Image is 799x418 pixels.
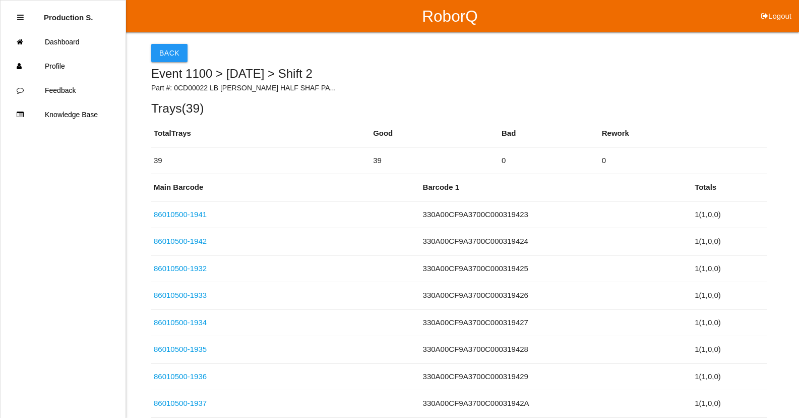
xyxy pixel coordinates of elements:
[420,390,693,417] td: 330A00CF9A3700C00031942A
[692,282,767,309] td: 1 ( 1 , 0 , 0 )
[692,390,767,417] td: 1 ( 1 , 0 , 0 )
[44,6,93,22] p: Production Shifts
[154,318,207,327] a: 86010500-1934
[154,372,207,381] a: 86010500-1936
[420,174,693,201] th: Barcode 1
[420,282,693,309] td: 330A00CF9A3700C000319426
[1,102,126,127] a: Knowledge Base
[1,78,126,102] a: Feedback
[420,255,693,282] td: 330A00CF9A3700C000319425
[151,44,188,62] button: Back
[154,291,207,299] a: 86010500-1933
[692,228,767,255] td: 1 ( 1 , 0 , 0 )
[151,83,767,93] p: Part #: 0CD00022 LB [PERSON_NAME] HALF SHAF PA...
[692,201,767,228] td: 1 ( 1 , 0 , 0 )
[1,30,126,54] a: Dashboard
[420,309,693,336] td: 330A00CF9A3700C000319427
[692,174,767,201] th: Totals
[371,120,499,147] th: Good
[17,6,24,30] div: Close
[599,120,767,147] th: Rework
[692,309,767,336] td: 1 ( 1 , 0 , 0 )
[599,147,767,174] td: 0
[420,201,693,228] td: 330A00CF9A3700C000319423
[420,228,693,255] td: 330A00CF9A3700C000319424
[151,174,420,201] th: Main Barcode
[151,147,371,174] td: 39
[154,237,207,245] a: 86010500-1942
[151,120,371,147] th: Total Trays
[151,101,767,115] h5: Trays ( 39 )
[499,120,599,147] th: Bad
[420,336,693,363] td: 330A00CF9A3700C000319428
[154,399,207,407] a: 86010500-1937
[499,147,599,174] td: 0
[154,345,207,353] a: 86010500-1935
[154,210,207,219] a: 86010500-1941
[154,264,207,273] a: 86010500-1932
[371,147,499,174] td: 39
[692,255,767,282] td: 1 ( 1 , 0 , 0 )
[692,336,767,363] td: 1 ( 1 , 0 , 0 )
[420,363,693,390] td: 330A00CF9A3700C000319429
[151,67,767,80] h5: Event 1100 > [DATE] > Shift 2
[1,54,126,78] a: Profile
[692,363,767,390] td: 1 ( 1 , 0 , 0 )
